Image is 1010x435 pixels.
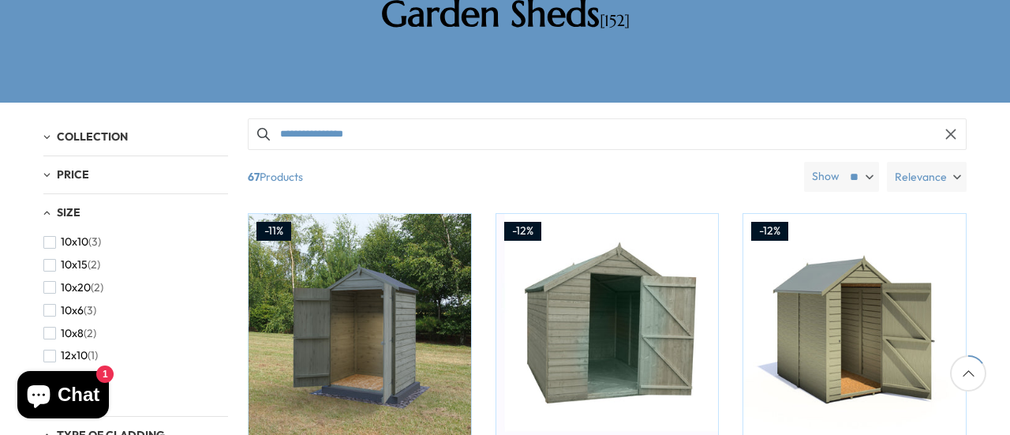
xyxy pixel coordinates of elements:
span: (3) [84,304,96,317]
inbox-online-store-chat: Shopify online store chat [13,371,114,422]
span: 10x6 [61,304,84,317]
button: 10x20 [43,276,103,299]
button: 10x10 [43,231,101,253]
button: 10x15 [43,253,100,276]
span: Size [57,205,80,219]
span: (3) [88,235,101,249]
label: Relevance [887,162,967,192]
div: -12% [751,222,788,241]
span: Price [57,167,89,182]
button: 10x8 [43,322,96,345]
span: 10x20 [61,281,91,294]
span: (1) [88,349,98,362]
span: Products [241,162,798,192]
button: 10x6 [43,299,96,322]
div: -11% [256,222,291,241]
span: Collection [57,129,128,144]
span: (2) [91,281,103,294]
label: Show [812,169,840,185]
b: 67 [248,162,260,192]
div: -12% [504,222,541,241]
input: Search products [248,118,967,150]
span: 10x15 [61,258,88,272]
span: (2) [88,258,100,272]
span: 10x10 [61,235,88,249]
button: 12x10 [43,344,98,367]
button: 12x6 [43,367,95,390]
span: 10x8 [61,327,84,340]
span: 12x10 [61,349,88,362]
span: [152] [600,11,630,31]
span: Relevance [895,162,947,192]
span: (2) [84,327,96,340]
